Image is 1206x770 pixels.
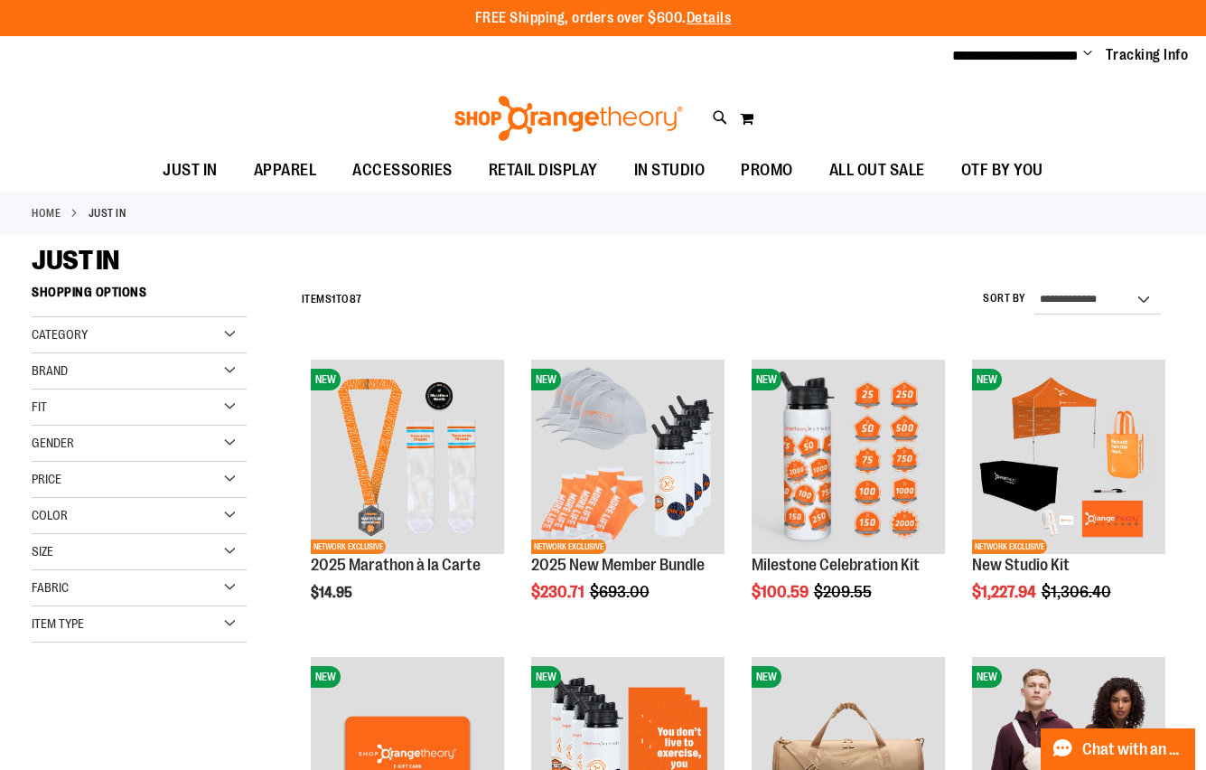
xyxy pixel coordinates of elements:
span: PROMO [741,150,793,191]
span: $100.59 [752,583,811,601]
span: Fabric [32,580,69,595]
a: 2025 Marathon à la CarteNEWNETWORK EXCLUSIVE [311,360,504,556]
a: 2025 New Member BundleNEWNETWORK EXCLUSIVE [531,360,725,556]
a: Details [687,10,732,26]
span: RETAIL DISPLAY [489,150,598,191]
span: $14.95 [311,585,355,601]
span: NETWORK EXCLUSIVE [531,540,606,554]
span: $230.71 [531,583,587,601]
img: New Studio Kit [972,360,1165,553]
strong: Shopping Options [32,277,247,317]
img: Milestone Celebration Kit [752,360,945,553]
a: Milestone Celebration KitNEW [752,360,945,556]
strong: JUST IN [89,205,126,221]
span: NEW [311,666,341,688]
img: Shop Orangetheory [452,96,686,141]
div: product [963,351,1174,647]
a: New Studio Kit [972,556,1070,574]
span: ACCESSORIES [352,150,453,191]
span: NEW [752,369,781,390]
span: Category [32,327,88,342]
div: product [743,351,954,647]
a: New Studio KitNEWNETWORK EXCLUSIVE [972,360,1165,556]
span: 1 [332,293,336,305]
span: 87 [350,293,362,305]
span: NEW [531,369,561,390]
span: JUST IN [163,150,218,191]
span: APPAREL [254,150,317,191]
span: $209.55 [814,583,874,601]
span: Color [32,508,68,522]
h2: Items to [302,286,362,314]
a: Milestone Celebration Kit [752,556,920,574]
p: FREE Shipping, orders over $600. [475,8,732,29]
span: OTF BY YOU [961,150,1043,191]
span: IN STUDIO [634,150,706,191]
a: 2025 New Member Bundle [531,556,705,574]
span: Price [32,472,61,486]
button: Account menu [1083,46,1092,64]
a: Tracking Info [1106,45,1189,65]
span: NEW [311,369,341,390]
img: 2025 Marathon à la Carte [311,360,504,553]
span: $693.00 [590,583,652,601]
span: $1,306.40 [1042,583,1114,601]
span: NEW [972,369,1002,390]
span: Gender [32,436,74,450]
div: product [302,351,513,647]
label: Sort By [983,291,1026,306]
div: product [522,351,734,647]
span: Item Type [32,616,84,631]
span: Size [32,544,53,559]
span: JUST IN [32,245,119,276]
span: NEW [531,666,561,688]
a: 2025 Marathon à la Carte [311,556,481,574]
span: NETWORK EXCLUSIVE [972,540,1047,554]
a: Home [32,205,61,221]
span: Fit [32,399,47,414]
span: ALL OUT SALE [829,150,925,191]
span: NEW [972,666,1002,688]
span: Brand [32,363,68,378]
span: NEW [752,666,781,688]
span: Chat with an Expert [1082,741,1184,758]
button: Chat with an Expert [1041,728,1196,770]
img: 2025 New Member Bundle [531,360,725,553]
span: $1,227.94 [972,583,1039,601]
span: NETWORK EXCLUSIVE [311,540,386,554]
